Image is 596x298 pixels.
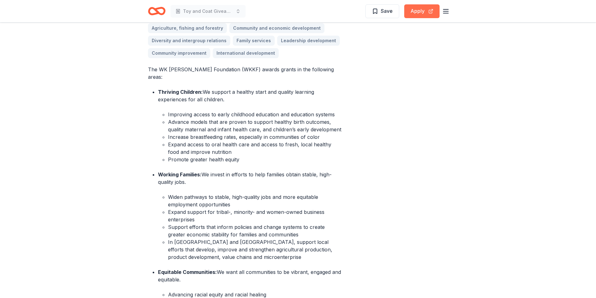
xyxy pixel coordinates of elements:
[404,4,440,18] button: Apply
[381,7,393,15] span: Save
[148,66,343,81] p: The WK [PERSON_NAME] Foundation (WKKF) awards grants in the following areas:
[158,269,217,275] strong: Equitable Communities:
[168,208,343,223] li: Expand support for tribal-, minority- and women-owned business enterprises
[168,238,343,261] li: In [GEOGRAPHIC_DATA] and [GEOGRAPHIC_DATA], support local efforts that develop, improve and stren...
[158,88,343,103] p: We support a healthy start and quality learning experiences for all children.
[168,118,343,133] li: Advance models that are proven to support healthy birth outcomes, quality maternal and infant hea...
[171,5,246,18] button: Toy and Coat Giveaway
[183,8,233,15] span: Toy and Coat Giveaway
[168,223,343,238] li: Support efforts that inform policies and change systems to create greater economic stability for ...
[148,4,166,18] a: Home
[168,193,343,208] li: Widen pathways to stable, high-quality jobs and more equitable employment opportunities
[168,156,343,163] li: Promote greater health equity
[158,268,343,283] p: We want all communities to be vibrant, engaged and equitable.
[168,111,343,118] li: Improving access to early childhood education and education systems
[158,171,343,186] p: We invest in efforts to help families obtain stable, high-quality jobs.
[158,171,201,178] strong: Working Families:
[365,4,399,18] button: Save
[158,89,203,95] strong: Thriving Children:
[168,133,343,141] li: Increase breastfeeding rates, especially in communities of color
[168,141,343,156] li: Expand access to oral health care and access to fresh, local healthy food and improve nutrition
